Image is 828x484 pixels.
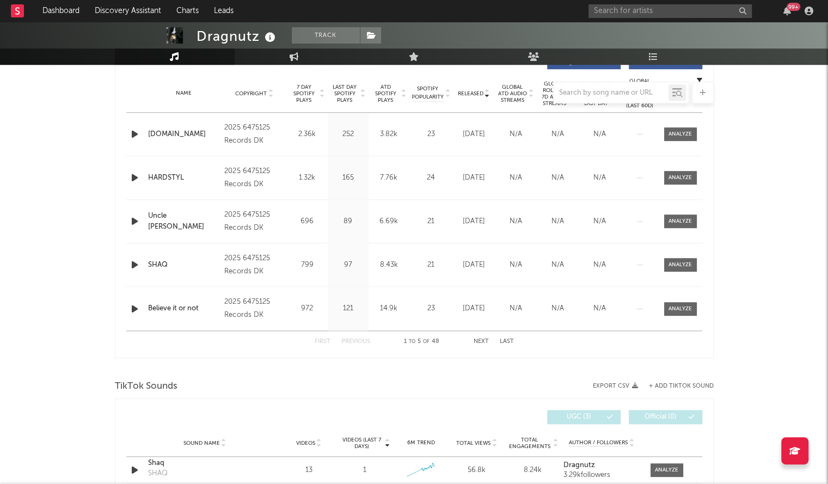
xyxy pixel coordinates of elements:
[554,89,668,97] input: Search by song name or URL
[451,465,502,476] div: 56.8k
[581,173,618,183] div: N/A
[412,216,450,227] div: 21
[392,335,452,348] div: 1 5 48
[290,303,325,314] div: 972
[330,129,366,140] div: 252
[539,216,576,227] div: N/A
[224,121,284,148] div: 2025 6475125 Records DK
[456,303,492,314] div: [DATE]
[629,410,702,424] button: Official(0)
[330,216,366,227] div: 89
[623,77,656,110] div: Global Streaming Trend (Last 60D)
[456,260,492,271] div: [DATE]
[224,296,284,322] div: 2025 6475125 Records DK
[539,260,576,271] div: N/A
[148,260,219,271] a: SHAQ
[330,173,366,183] div: 165
[290,216,325,227] div: 696
[148,303,219,314] a: Believe it or not
[363,465,366,476] div: 1
[474,339,489,345] button: Next
[224,252,284,278] div: 2025 6475125 Records DK
[547,410,621,424] button: UGC(3)
[290,173,325,183] div: 1.32k
[539,81,569,107] span: Global Rolling 7D Audio Streams
[296,440,315,446] span: Videos
[197,27,278,45] div: Dragnutz
[581,129,618,140] div: N/A
[148,468,168,479] div: SHAQ
[284,465,334,476] div: 13
[581,81,611,107] span: Estimated % Playlist Streams Last Day
[581,303,618,314] div: N/A
[500,339,514,345] button: Last
[638,383,714,389] button: + Add TikTok Sound
[563,462,595,469] strong: Dragnutz
[224,209,284,235] div: 2025 6475125 Records DK
[371,129,407,140] div: 3.82k
[148,458,262,469] a: Shaq
[290,260,325,271] div: 799
[593,383,638,389] button: Export CSV
[409,339,415,344] span: to
[371,260,407,271] div: 8.43k
[148,211,219,232] a: Uncle [PERSON_NAME]
[371,216,407,227] div: 6.69k
[423,339,430,344] span: of
[498,129,534,140] div: N/A
[498,303,534,314] div: N/A
[588,4,752,18] input: Search for artists
[507,465,558,476] div: 8.24k
[563,462,639,469] a: Dragnutz
[456,440,490,446] span: Total Views
[315,339,330,345] button: First
[412,260,450,271] div: 21
[539,129,576,140] div: N/A
[539,303,576,314] div: N/A
[498,216,534,227] div: N/A
[183,440,220,446] span: Sound Name
[339,437,383,450] span: Videos (last 7 days)
[412,173,450,183] div: 24
[569,439,628,446] span: Author / Followers
[783,7,791,15] button: 99+
[371,303,407,314] div: 14.9k
[412,129,450,140] div: 23
[290,129,325,140] div: 2.36k
[498,260,534,271] div: N/A
[456,129,492,140] div: [DATE]
[636,414,686,420] span: Official ( 0 )
[395,439,446,447] div: 6M Trend
[581,216,618,227] div: N/A
[563,471,639,479] div: 3.29k followers
[539,173,576,183] div: N/A
[224,165,284,191] div: 2025 6475125 Records DK
[148,173,219,183] a: HARDSTYL
[292,27,360,44] button: Track
[507,437,551,450] span: Total Engagements
[649,383,714,389] button: + Add TikTok Sound
[330,303,366,314] div: 121
[581,260,618,271] div: N/A
[371,173,407,183] div: 7.76k
[456,216,492,227] div: [DATE]
[554,414,604,420] span: UGC ( 3 )
[456,173,492,183] div: [DATE]
[412,303,450,314] div: 23
[330,260,366,271] div: 97
[498,173,534,183] div: N/A
[341,339,370,345] button: Previous
[148,129,219,140] a: [DOMAIN_NAME]
[115,380,177,393] span: TikTok Sounds
[787,3,800,11] div: 99 +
